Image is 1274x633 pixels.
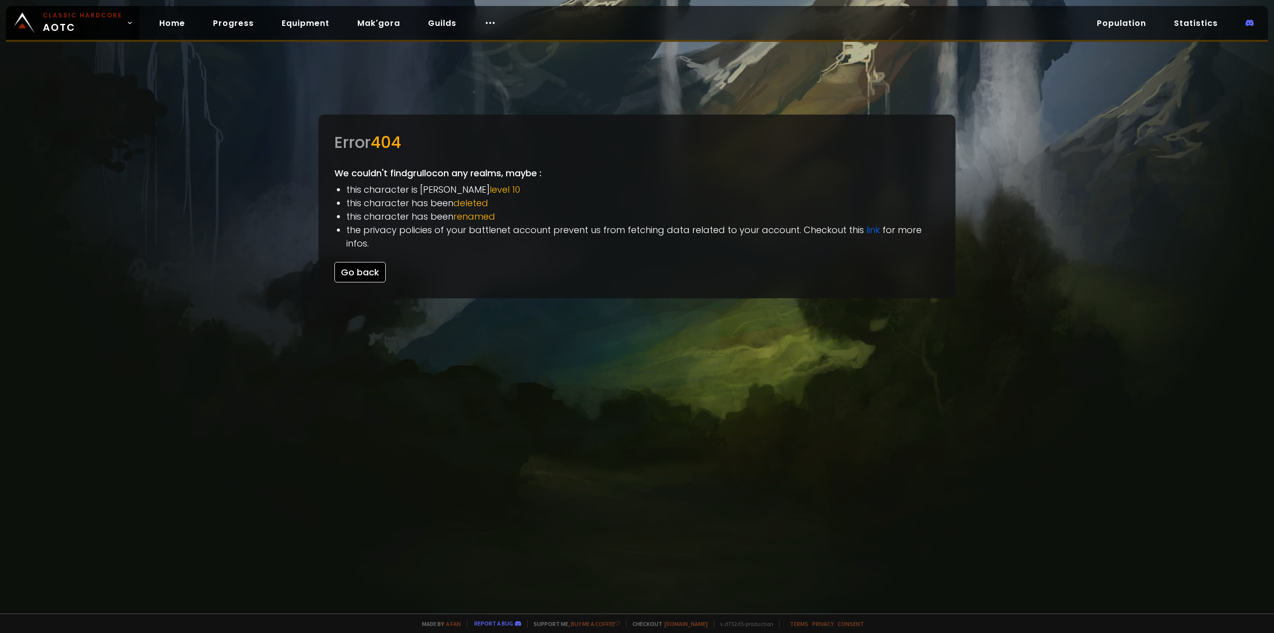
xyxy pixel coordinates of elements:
[812,620,834,628] a: Privacy
[43,11,122,35] span: AOTC
[6,6,139,40] a: Classic HardcoreAOTC
[527,620,620,628] span: Support me,
[626,620,708,628] span: Checkout
[371,131,401,153] span: 404
[474,620,513,627] a: Report a bug
[490,183,520,196] span: level 10
[453,210,495,223] span: renamed
[274,13,337,33] a: Equipment
[664,620,708,628] a: [DOMAIN_NAME]
[838,620,864,628] a: Consent
[334,130,940,154] div: Error
[866,224,880,236] a: link
[346,196,940,210] li: this character has been
[1089,13,1154,33] a: Population
[205,13,262,33] a: Progress
[318,115,955,298] div: We couldn't find grulloc on any realms, maybe :
[334,266,386,278] a: Go back
[714,620,773,628] span: v. d752d5 - production
[446,620,461,628] a: a fan
[346,210,940,223] li: this character has been
[346,183,940,196] li: this character is [PERSON_NAME]
[416,620,461,628] span: Made by
[420,13,464,33] a: Guilds
[790,620,808,628] a: Terms
[151,13,193,33] a: Home
[453,197,488,209] span: deleted
[571,620,620,628] a: Buy me a coffee
[349,13,408,33] a: Mak'gora
[1166,13,1226,33] a: Statistics
[334,262,386,282] button: Go back
[43,11,122,20] small: Classic Hardcore
[346,223,940,250] li: the privacy policies of your battlenet account prevent us from fetching data related to your acco...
